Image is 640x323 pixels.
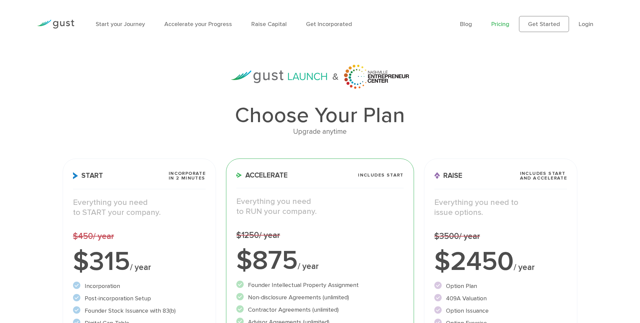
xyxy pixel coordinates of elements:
a: Login [579,21,593,28]
a: Pricing [491,21,509,28]
span: & [332,73,339,81]
img: Raise Icon [434,172,440,179]
li: Post-incorporation Setup [73,294,206,303]
li: Option Plan [434,282,567,291]
span: Includes START and ACCELERATE [520,171,567,181]
p: Everything you need to START your company. [73,198,206,218]
img: Gust Launch Logo [231,70,327,83]
div: $2450 [434,248,567,275]
p: Everything you need to RUN your company. [236,197,404,217]
span: Start [73,172,103,179]
span: / year [298,261,319,271]
a: Get Started [519,16,569,32]
h1: Choose Your Plan [63,105,577,126]
div: Upgrade anytime [63,126,577,137]
a: Get Incorporated [306,21,352,28]
span: / year [459,231,480,241]
div: $875 [236,247,404,274]
img: Gust Logo [37,20,74,29]
li: Contractor Agreements (unlimited) [236,305,404,314]
li: Incorporation [73,282,206,291]
span: Accelerate [236,172,288,179]
span: Incorporate in 2 Minutes [169,171,206,181]
span: / year [93,231,114,241]
span: / year [514,262,535,272]
li: Option Issuance [434,306,567,315]
img: Start Icon X2 [73,172,78,179]
span: Includes START [358,173,404,178]
a: Raise Capital [251,21,287,28]
li: Founder Stock Issuance with 83(b) [73,306,206,315]
img: Accelerate Icon [236,173,242,178]
span: / year [259,230,280,240]
li: Founder Intellectual Property Assignment [236,281,404,290]
p: Everything you need to issue options. [434,198,567,218]
a: Start your Journey [96,21,145,28]
li: 409A Valuation [434,294,567,303]
div: $315 [73,248,206,275]
a: Accelerate your Progress [164,21,232,28]
span: $1250 [236,230,280,240]
span: Raise [434,172,462,179]
span: $3500 [434,231,480,241]
span: / year [130,262,151,272]
a: Blog [460,21,472,28]
span: $450 [73,231,114,241]
li: Non-disclosure Agreements (unlimited) [236,293,404,302]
